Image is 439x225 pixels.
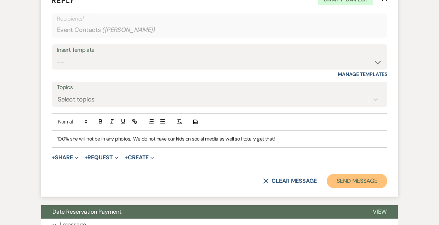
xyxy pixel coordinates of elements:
[102,25,155,35] span: ( [PERSON_NAME] )
[41,205,361,219] button: Date Reservation Payment
[338,71,387,77] a: Manage Templates
[57,135,382,143] p: 100% she will not be in any photos. We do not have our kids on social media as well so I totally ...
[52,155,78,160] button: Share
[361,205,398,219] button: View
[52,155,55,160] span: +
[57,23,382,37] div: Event Contacts
[85,155,88,160] span: +
[263,178,317,184] button: Clear message
[52,208,121,215] span: Date Reservation Payment
[58,95,95,104] div: Select topics
[57,14,382,23] p: Recipients*
[373,208,387,215] span: View
[57,82,382,93] label: Topics
[125,155,128,160] span: +
[85,155,118,160] button: Request
[125,155,154,160] button: Create
[327,174,387,188] button: Send Message
[57,45,382,55] div: Insert Template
